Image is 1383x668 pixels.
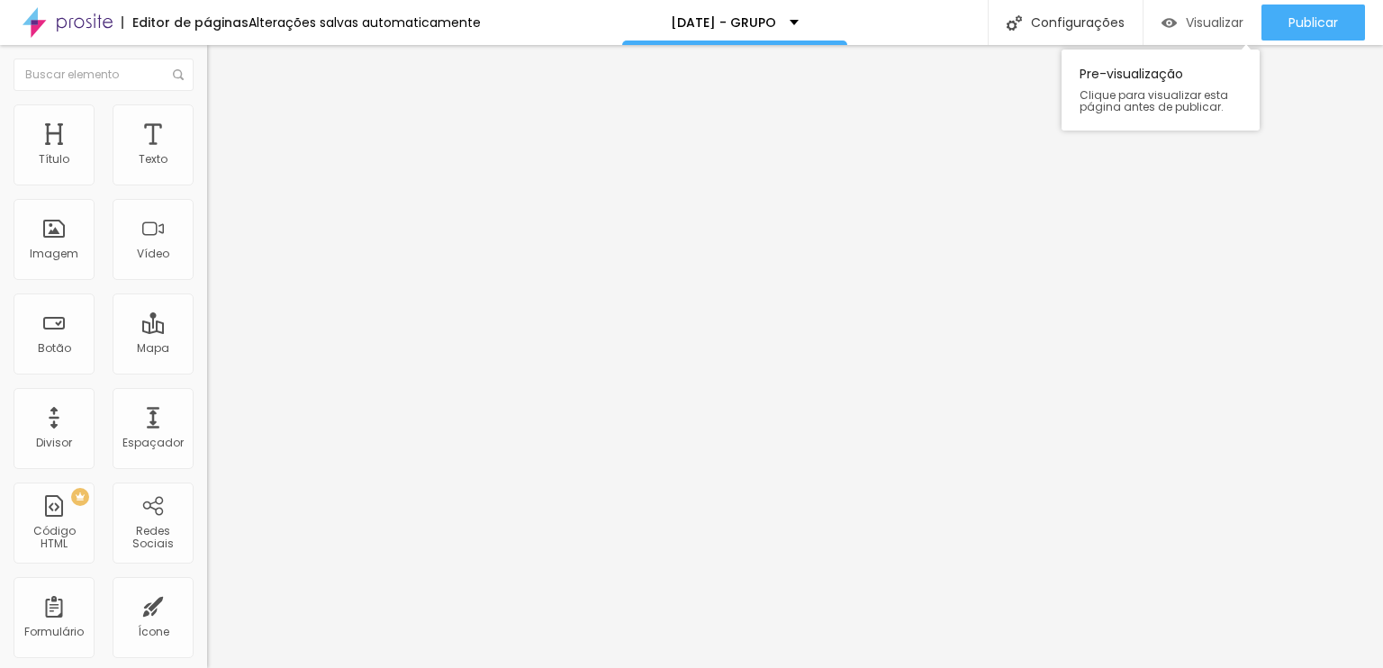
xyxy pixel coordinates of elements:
div: Pre-visualização [1062,50,1260,131]
div: Botão [38,342,71,355]
img: view-1.svg [1162,15,1177,31]
div: Texto [139,153,167,166]
p: [DATE] - GRUPO [671,16,776,29]
div: Editor de páginas [122,16,249,29]
iframe: Editor [207,45,1383,668]
img: Icone [173,69,184,80]
div: Espaçador [122,437,184,449]
img: Icone [1007,15,1022,31]
div: Redes Sociais [117,525,188,551]
button: Visualizar [1143,5,1261,41]
input: Buscar elemento [14,59,194,91]
button: Publicar [1261,5,1365,41]
div: Alterações salvas automaticamente [249,16,481,29]
div: Vídeo [137,248,169,260]
div: Código HTML [18,525,89,551]
span: Clique para visualizar esta página antes de publicar. [1080,89,1242,113]
div: Título [39,153,69,166]
div: Ícone [138,626,169,638]
span: Publicar [1288,15,1338,30]
div: Mapa [137,342,169,355]
span: Visualizar [1186,15,1243,30]
div: Divisor [36,437,72,449]
div: Formulário [24,626,84,638]
div: Imagem [30,248,78,260]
